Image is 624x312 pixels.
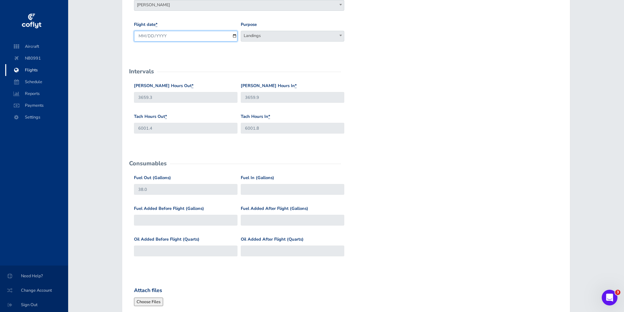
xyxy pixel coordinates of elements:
[134,205,204,212] label: Fuel Added Before Flight (Gallons)
[241,31,344,40] span: Landings
[12,88,62,100] span: Reports
[129,68,154,74] h2: Intervals
[241,31,344,42] span: Landings
[615,290,620,295] span: 3
[134,0,344,9] span: Robert Flowers
[8,284,60,296] span: Change Account
[134,174,171,181] label: Fuel Out (Gallons)
[21,11,42,31] img: coflyt logo
[241,205,308,212] label: Fuel Added After Flight (Gallons)
[12,41,62,52] span: Aircraft
[268,114,270,119] abbr: required
[12,100,62,111] span: Payments
[8,270,60,282] span: Need Help?
[12,76,62,88] span: Schedule
[165,114,167,119] abbr: required
[134,113,167,120] label: Tach Hours Out
[12,64,62,76] span: Flights
[241,236,304,243] label: Oil Added After Flight (Quarts)
[8,299,60,311] span: Sign Out
[241,174,274,181] label: Fuel In (Gallons)
[241,83,297,89] label: [PERSON_NAME] Hours In
[295,83,297,89] abbr: required
[192,83,194,89] abbr: required
[134,83,194,89] label: [PERSON_NAME] Hours Out
[241,113,270,120] label: Tach Hours In
[134,236,199,243] label: Oil Added Before Flight (Quarts)
[156,22,158,28] abbr: required
[134,286,162,295] label: Attach files
[241,21,257,28] label: Purpose
[12,111,62,123] span: Settings
[134,21,158,28] label: Flight date
[129,160,167,166] h2: Consumables
[602,290,617,305] iframe: Intercom live chat
[12,52,62,64] span: N80991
